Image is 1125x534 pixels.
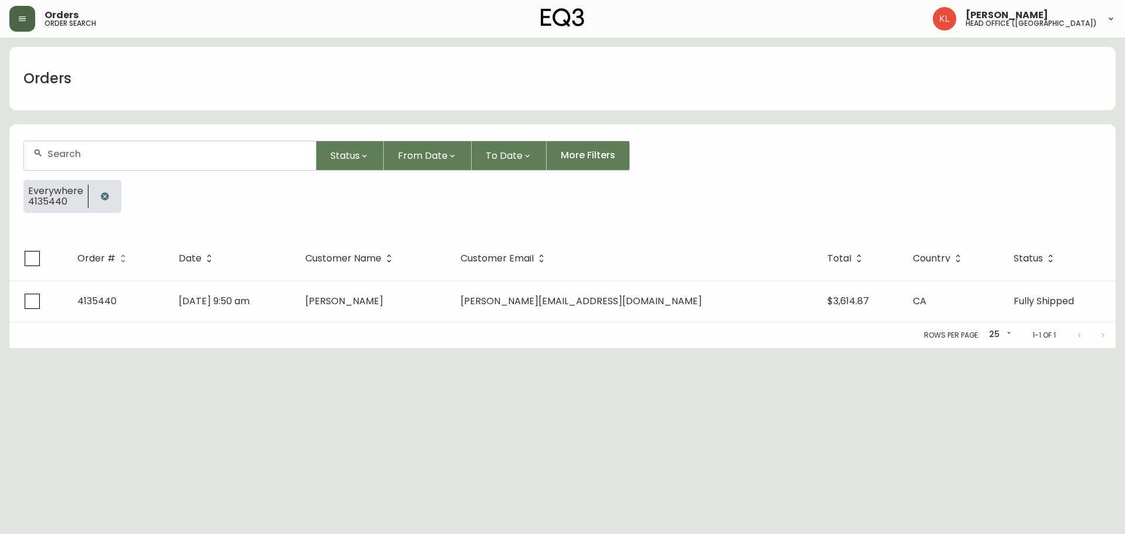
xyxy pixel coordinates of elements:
[827,294,869,308] span: $3,614.87
[461,255,534,262] span: Customer Email
[933,7,956,30] img: 2c0c8aa7421344cf0398c7f872b772b5
[913,255,950,262] span: Country
[827,253,867,264] span: Total
[47,148,306,159] input: Search
[45,11,79,20] span: Orders
[1014,253,1058,264] span: Status
[561,149,615,162] span: More Filters
[541,8,584,27] img: logo
[77,253,131,264] span: Order #
[966,11,1048,20] span: [PERSON_NAME]
[461,294,702,308] span: [PERSON_NAME][EMAIL_ADDRESS][DOMAIN_NAME]
[461,253,549,264] span: Customer Email
[398,148,448,163] span: From Date
[316,141,384,171] button: Status
[28,196,83,207] span: 4135440
[28,186,83,196] span: Everywhere
[305,255,381,262] span: Customer Name
[1032,330,1056,341] p: 1-1 of 1
[179,294,250,308] span: [DATE] 9:50 am
[305,294,383,308] span: [PERSON_NAME]
[330,148,360,163] span: Status
[305,253,397,264] span: Customer Name
[179,253,217,264] span: Date
[984,325,1014,345] div: 25
[827,255,851,262] span: Total
[77,294,117,308] span: 4135440
[913,253,966,264] span: Country
[77,255,115,262] span: Order #
[384,141,472,171] button: From Date
[486,148,523,163] span: To Date
[1014,294,1074,308] span: Fully Shipped
[924,330,980,341] p: Rows per page:
[472,141,547,171] button: To Date
[913,294,926,308] span: CA
[966,20,1097,27] h5: head office ([GEOGRAPHIC_DATA])
[45,20,96,27] h5: order search
[23,69,71,89] h1: Orders
[547,141,630,171] button: More Filters
[1014,255,1043,262] span: Status
[179,255,202,262] span: Date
